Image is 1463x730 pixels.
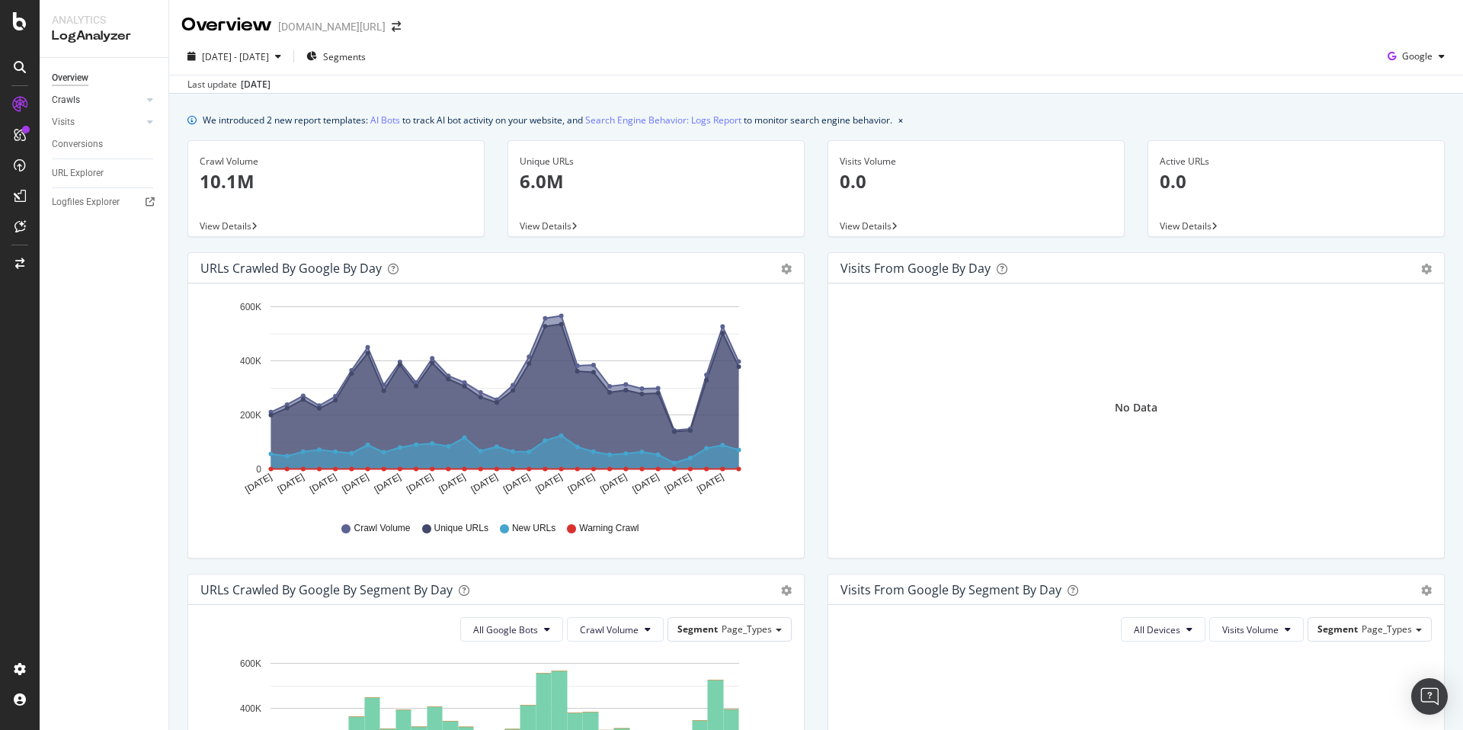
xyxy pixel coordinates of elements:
[52,165,104,181] div: URL Explorer
[781,264,792,274] div: gear
[520,155,792,168] div: Unique URLs
[52,194,158,210] a: Logfiles Explorer
[278,19,386,34] div: [DOMAIN_NAME][URL]
[187,112,1445,128] div: info banner
[240,410,261,421] text: 200K
[473,623,538,636] span: All Google Bots
[240,658,261,669] text: 600K
[1421,264,1432,274] div: gear
[585,112,741,128] a: Search Engine Behavior: Logs Report
[240,703,261,714] text: 400K
[52,136,103,152] div: Conversions
[598,472,629,495] text: [DATE]
[52,27,156,45] div: LogAnalyzer
[677,623,718,636] span: Segment
[512,522,555,535] span: New URLs
[240,302,261,312] text: 600K
[200,168,472,194] p: 10.1M
[52,136,158,152] a: Conversions
[340,472,370,495] text: [DATE]
[203,112,892,128] div: We introduced 2 new report templates: to track AI bot activity on your website, and to monitor se...
[52,194,120,210] div: Logfiles Explorer
[52,12,156,27] div: Analytics
[840,219,892,232] span: View Details
[840,261,991,276] div: Visits from Google by day
[1115,400,1157,415] div: No Data
[240,356,261,367] text: 400K
[181,44,287,69] button: [DATE] - [DATE]
[405,472,435,495] text: [DATE]
[663,472,693,495] text: [DATE]
[181,12,272,38] div: Overview
[200,261,382,276] div: URLs Crawled by Google by day
[323,50,366,63] span: Segments
[52,70,88,86] div: Overview
[200,296,786,507] svg: A chart.
[52,70,158,86] a: Overview
[437,472,467,495] text: [DATE]
[579,522,639,535] span: Warning Crawl
[1160,168,1433,194] p: 0.0
[1121,617,1205,642] button: All Devices
[52,114,142,130] a: Visits
[1411,678,1448,715] div: Open Intercom Messenger
[52,114,75,130] div: Visits
[200,219,251,232] span: View Details
[567,617,664,642] button: Crawl Volume
[1222,623,1279,636] span: Visits Volume
[895,109,907,131] button: close banner
[1134,623,1180,636] span: All Devices
[840,155,1112,168] div: Visits Volume
[434,522,488,535] span: Unique URLs
[580,623,639,636] span: Crawl Volume
[370,112,400,128] a: AI Bots
[256,464,261,475] text: 0
[1209,617,1304,642] button: Visits Volume
[52,92,142,108] a: Crawls
[460,617,563,642] button: All Google Bots
[373,472,403,495] text: [DATE]
[52,165,158,181] a: URL Explorer
[1362,623,1412,636] span: Page_Types
[308,472,338,495] text: [DATE]
[722,623,772,636] span: Page_Types
[566,472,597,495] text: [DATE]
[1421,585,1432,596] div: gear
[840,582,1061,597] div: Visits from Google By Segment By Day
[241,78,271,91] div: [DATE]
[781,585,792,596] div: gear
[392,21,401,32] div: arrow-right-arrow-left
[276,472,306,495] text: [DATE]
[243,472,274,495] text: [DATE]
[187,78,271,91] div: Last update
[520,168,792,194] p: 6.0M
[300,44,372,69] button: Segments
[200,155,472,168] div: Crawl Volume
[354,522,410,535] span: Crawl Volume
[695,472,725,495] text: [DATE]
[202,50,269,63] span: [DATE] - [DATE]
[520,219,571,232] span: View Details
[1402,50,1433,62] span: Google
[469,472,500,495] text: [DATE]
[1317,623,1358,636] span: Segment
[200,582,453,597] div: URLs Crawled by Google By Segment By Day
[1160,219,1212,232] span: View Details
[631,472,661,495] text: [DATE]
[1381,44,1451,69] button: Google
[52,92,80,108] div: Crawls
[840,168,1112,194] p: 0.0
[501,472,532,495] text: [DATE]
[1160,155,1433,168] div: Active URLs
[533,472,564,495] text: [DATE]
